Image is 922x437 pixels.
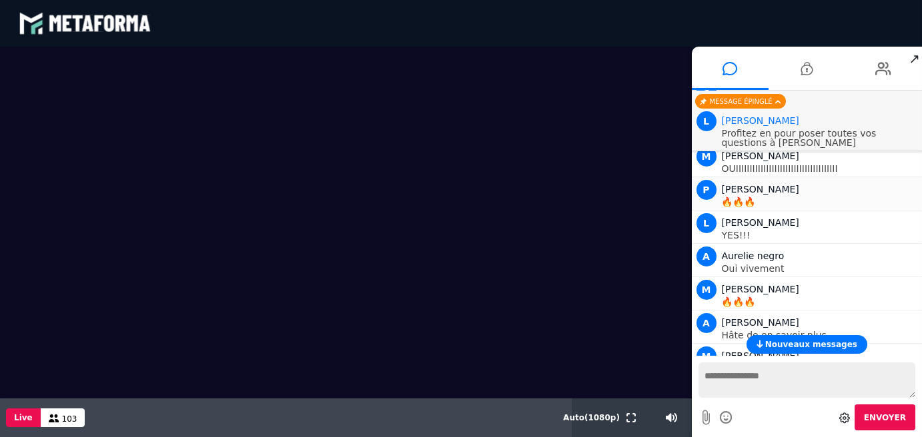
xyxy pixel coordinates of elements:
[864,413,906,422] span: Envoyer
[722,129,919,147] p: Profitez en pour poser toutes vos questions à [PERSON_NAME]
[560,398,622,437] button: Auto(1080p)
[722,230,919,240] p: YES!!!
[62,414,77,424] span: 103
[722,317,799,328] span: [PERSON_NAME]
[722,184,799,195] span: [PERSON_NAME]
[747,335,867,354] button: Nouveaux messages
[722,151,799,161] span: [PERSON_NAME]
[697,213,717,233] span: L
[722,284,799,294] span: [PERSON_NAME]
[722,297,919,306] p: 🔥🔥🔥
[6,408,41,427] button: Live
[697,313,717,333] span: A
[697,111,717,131] span: L
[697,147,717,167] span: M
[695,94,786,109] div: Message épinglé
[722,217,799,228] span: [PERSON_NAME]
[697,280,717,300] span: M
[722,264,919,273] p: Oui vivement
[722,164,919,173] p: OUIIIIIIIIIIIIIIIIIIIIIIIIIIIIIIIIIIIII
[722,330,919,340] p: Hâte de en savoir plus
[563,413,620,422] span: Auto ( 1080 p)
[722,250,785,261] span: Aurelie negro
[765,340,857,349] span: Nouveaux messages
[722,197,919,207] p: 🔥🔥🔥
[697,246,717,266] span: A
[907,47,922,71] span: ↗
[722,115,799,126] span: Animateur
[855,404,915,430] button: Envoyer
[697,180,717,200] span: P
